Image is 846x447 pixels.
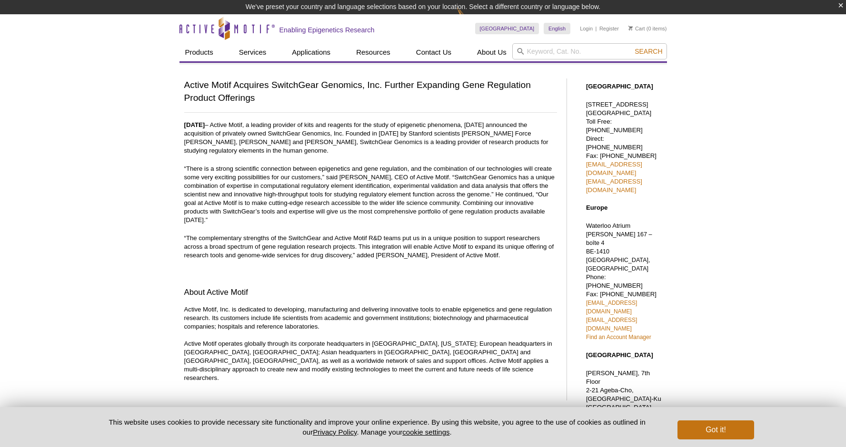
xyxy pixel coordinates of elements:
[184,305,557,382] p: Active Motif, Inc. is dedicated to developing, manufacturing and delivering innovative tools to e...
[580,25,593,32] a: Login
[586,231,652,272] span: [PERSON_NAME] 167 – boîte 4 BE-1410 [GEOGRAPHIC_DATA], [GEOGRAPHIC_DATA]
[279,26,375,34] h2: Enabling Epigenetics Research
[586,100,662,194] p: [STREET_ADDRESS] [GEOGRAPHIC_DATA] Toll Free: [PHONE_NUMBER] Direct: [PHONE_NUMBER] Fax: [PHONE_N...
[586,351,653,359] strong: [GEOGRAPHIC_DATA]
[313,428,357,436] a: Privacy Policy
[586,222,662,341] p: Waterloo Atrium Phone: [PHONE_NUMBER] Fax: [PHONE_NUMBER]
[457,7,482,29] img: Change Here
[233,43,272,61] a: Services
[586,317,637,332] a: [EMAIL_ADDRESS][DOMAIN_NAME]
[586,161,642,176] a: [EMAIL_ADDRESS][DOMAIN_NAME]
[628,26,633,30] img: Your Cart
[635,48,662,55] span: Search
[586,178,642,194] a: [EMAIL_ADDRESS][DOMAIN_NAME]
[92,417,662,437] p: This website uses cookies to provide necessary site functionality and improve your online experie...
[402,428,449,436] button: cookie settings
[286,43,336,61] a: Applications
[586,204,607,211] strong: Europe
[628,25,645,32] a: Cart
[544,23,570,34] a: English
[184,165,557,224] p: “There is a strong scientific connection between epigenetics and gene regulation, and the combina...
[350,43,396,61] a: Resources
[599,25,619,32] a: Register
[184,234,557,260] p: “The complementary strengths of the SwitchGear and Active Motif R&D teams put us in a unique posi...
[586,300,637,315] a: [EMAIL_ADDRESS][DOMAIN_NAME]
[596,23,597,34] li: |
[632,47,665,56] button: Search
[475,23,539,34] a: [GEOGRAPHIC_DATA]
[184,78,557,105] h1: Active Motif Acquires SwitchGear Genomics, Inc. Further Expanding Gene Regulation Product Offerings
[184,287,557,298] h2: About Active Motif
[410,43,457,61] a: Contact Us
[184,121,557,155] p: – Active Motif, a leading provider of kits and reagents for the study of epigenetic phenomena, [D...
[184,121,205,128] b: [DATE]
[628,23,667,34] li: (0 items)
[179,43,219,61] a: Products
[586,83,653,90] strong: [GEOGRAPHIC_DATA]
[677,420,754,439] button: Got it!
[471,43,512,61] a: About Us
[512,43,667,59] input: Keyword, Cat. No.
[586,334,651,340] a: Find an Account Manager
